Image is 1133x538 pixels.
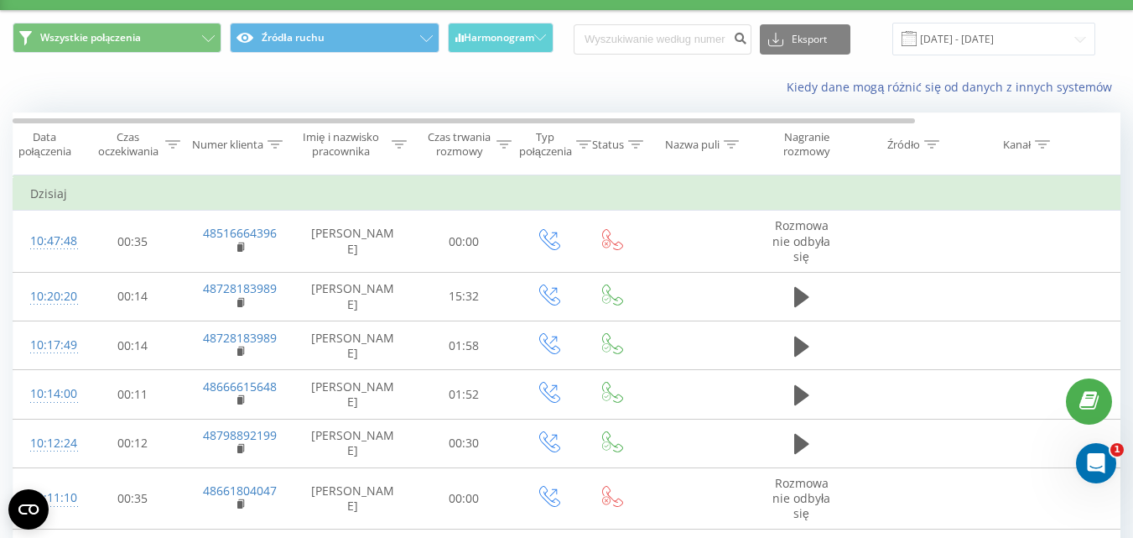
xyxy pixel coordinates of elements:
[412,272,517,321] td: 15:32
[294,211,412,273] td: [PERSON_NAME]
[464,32,534,44] span: Harmonogram
[412,321,517,370] td: 01:58
[81,272,185,321] td: 00:14
[203,330,277,346] a: 48728183989
[412,419,517,467] td: 00:30
[592,138,624,152] div: Status
[230,23,439,53] button: Źródła ruchu
[8,489,49,530] button: Open CMP widget
[772,475,830,521] span: Rozmowa nie odbyła się
[1003,138,1031,152] div: Kanał
[665,138,720,152] div: Nazwa puli
[766,130,847,159] div: Nagranie rozmowy
[294,467,412,530] td: [PERSON_NAME]
[412,467,517,530] td: 00:00
[1110,443,1124,457] span: 1
[192,138,263,152] div: Numer klienta
[294,370,412,419] td: [PERSON_NAME]
[30,427,64,460] div: 10:12:24
[13,23,221,53] button: Wszystkie połączenia
[203,427,277,443] a: 48798892199
[30,378,64,410] div: 10:14:00
[30,482,64,514] div: 10:11:10
[30,225,64,258] div: 10:47:48
[13,130,75,159] div: Data połączenia
[1076,443,1116,483] iframe: Intercom live chat
[81,370,185,419] td: 00:11
[81,467,185,530] td: 00:35
[448,23,554,53] button: Harmonogram
[772,217,830,264] span: Rozmowa nie odbyła się
[81,211,185,273] td: 00:35
[95,130,161,159] div: Czas oczekiwania
[30,329,64,362] div: 10:17:49
[760,24,850,55] button: Eksport
[787,79,1120,95] a: Kiedy dane mogą różnić się od danych z innych systemów
[203,379,277,394] a: 48666615648
[30,280,64,313] div: 10:20:20
[294,419,412,467] td: [PERSON_NAME]
[294,321,412,370] td: [PERSON_NAME]
[203,225,277,241] a: 48516664396
[203,483,277,499] a: 48661804047
[412,370,517,419] td: 01:52
[887,138,920,152] div: Źródło
[40,31,141,44] span: Wszystkie połączenia
[294,130,388,159] div: Imię i nazwisko pracownika
[294,272,412,321] td: [PERSON_NAME]
[519,130,572,159] div: Typ połączenia
[203,280,277,296] a: 48728183989
[81,419,185,467] td: 00:12
[81,321,185,370] td: 00:14
[412,211,517,273] td: 00:00
[426,130,492,159] div: Czas trwania rozmowy
[574,24,751,55] input: Wyszukiwanie według numeru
